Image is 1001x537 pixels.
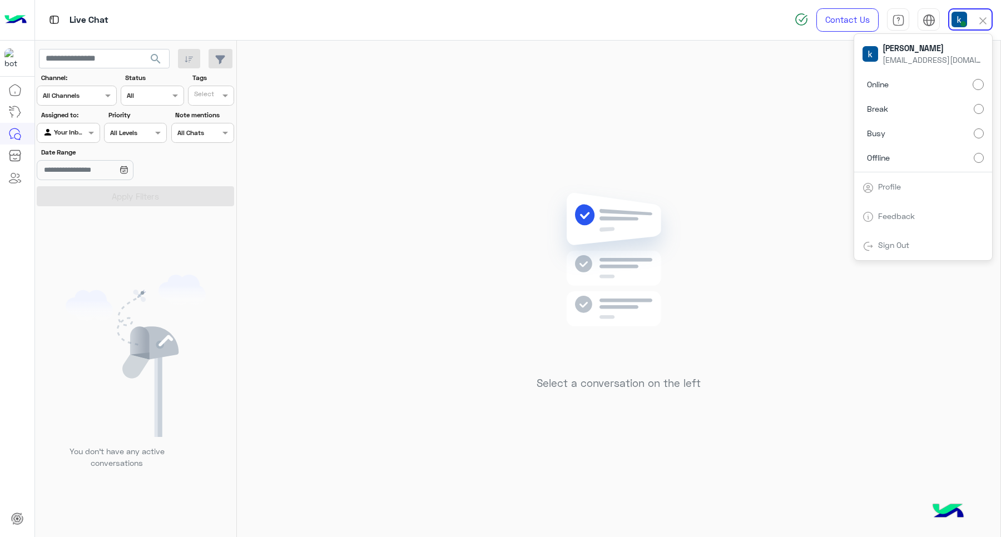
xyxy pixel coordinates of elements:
[867,152,890,163] span: Offline
[66,275,206,437] img: empty users
[41,73,116,83] label: Channel:
[863,241,874,252] img: tab
[929,493,968,531] img: hulul-logo.png
[125,73,182,83] label: Status
[4,48,24,68] img: 713415422032625
[175,110,232,120] label: Note mentions
[816,8,879,32] a: Contact Us
[538,184,699,369] img: no messages
[923,14,935,27] img: tab
[41,147,166,157] label: Date Range
[974,153,984,163] input: Offline
[47,13,61,27] img: tab
[974,104,984,114] input: Break
[37,186,234,206] button: Apply Filters
[863,182,874,193] img: tab
[192,73,233,83] label: Tags
[4,8,27,32] img: Logo
[878,240,909,250] a: Sign Out
[149,52,162,66] span: search
[863,46,878,62] img: userImage
[795,13,808,26] img: spinner
[867,103,888,115] span: Break
[974,128,984,138] input: Busy
[142,49,170,73] button: search
[867,127,885,139] span: Busy
[70,13,108,28] p: Live Chat
[108,110,166,120] label: Priority
[867,78,889,90] span: Online
[192,89,214,102] div: Select
[892,14,905,27] img: tab
[537,377,701,390] h5: Select a conversation on the left
[887,8,909,32] a: tab
[883,42,983,54] span: [PERSON_NAME]
[878,182,901,191] a: Profile
[973,79,984,90] input: Online
[883,54,983,66] span: [EMAIL_ADDRESS][DOMAIN_NAME]
[61,445,173,469] p: You don’t have any active conversations
[878,211,915,221] a: Feedback
[952,12,967,27] img: userImage
[977,14,989,27] img: close
[41,110,98,120] label: Assigned to:
[863,211,874,222] img: tab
